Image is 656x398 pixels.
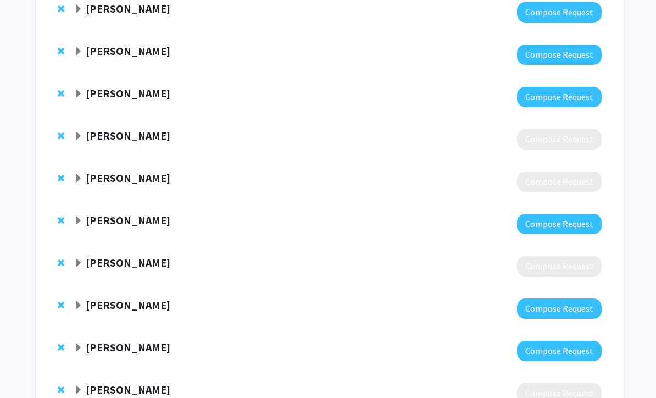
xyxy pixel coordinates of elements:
strong: [PERSON_NAME] [86,129,170,142]
span: Expand Takanari Inoue Bookmark [74,47,83,56]
button: Compose Request to Takanari Inoue [517,45,602,65]
strong: [PERSON_NAME] [86,2,170,15]
span: Expand Mike Betenbaugh Bookmark [74,386,83,395]
button: Compose Request to Xiaobu Ye [517,172,602,192]
button: Compose Request to Sixuan Li [517,298,602,319]
strong: [PERSON_NAME] [86,383,170,396]
button: Compose Request to Crystal Aguh [517,2,602,23]
span: Remove Xiaobu Ye from bookmarks [58,174,64,183]
strong: [PERSON_NAME] [86,298,170,312]
span: Remove Rana Rais from bookmarks [58,258,64,267]
button: Compose Request to Hemalkumar Mehta [517,129,602,150]
span: Remove Sixuan Li from bookmarks [58,301,64,309]
strong: [PERSON_NAME] [86,171,170,185]
span: Remove Crystal Aguh from bookmarks [58,4,64,13]
strong: [PERSON_NAME] [86,213,170,227]
iframe: Chat [8,349,47,390]
span: Remove Hemalkumar Mehta from bookmarks [58,131,64,140]
button: Compose Request to Thomas Lectka [517,214,602,234]
span: Remove Jean Kim from bookmarks [58,343,64,352]
strong: [PERSON_NAME] [86,340,170,354]
span: Remove Takanari Inoue from bookmarks [58,47,64,56]
span: Expand Xiaobu Ye Bookmark [74,174,83,183]
button: Compose Request to Jean Kim [517,341,602,361]
span: Expand Crystal Aguh Bookmark [74,5,83,14]
span: Expand Rana Rais Bookmark [74,259,83,268]
span: Remove Mike Betenbaugh from bookmarks [58,385,64,394]
strong: [PERSON_NAME] [86,256,170,269]
button: Compose Request to Rana Rais [517,256,602,277]
span: Expand Thomas Lectka Bookmark [74,217,83,225]
strong: [PERSON_NAME] [86,44,170,58]
span: Expand Sixuan Li Bookmark [74,301,83,310]
span: Remove Thomas Lectka from bookmarks [58,216,64,225]
span: Expand Jean Kim Bookmark [74,344,83,352]
span: Expand Caleb Alexander Bookmark [74,90,83,98]
strong: [PERSON_NAME] [86,86,170,100]
span: Expand Hemalkumar Mehta Bookmark [74,132,83,141]
button: Compose Request to Caleb Alexander [517,87,602,107]
span: Remove Caleb Alexander from bookmarks [58,89,64,98]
